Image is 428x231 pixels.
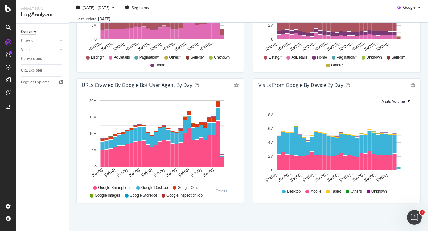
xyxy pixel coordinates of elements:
[21,38,58,44] a: Crawls
[95,193,120,198] span: Google Images
[155,63,165,68] span: Home
[178,185,200,190] span: Google Other
[268,154,273,158] text: 2M
[21,29,36,35] div: Overview
[98,185,131,190] span: Google Smartphone
[258,111,413,183] svg: A chart.
[89,99,97,103] text: 20M
[89,131,97,136] text: 10M
[351,189,362,194] span: Others
[130,193,157,198] span: Google Storebot
[94,165,97,169] text: 0
[367,55,382,60] span: Unknown
[291,55,307,60] span: AdDetails
[141,168,153,177] text: [DATE]
[407,210,422,225] iframe: Intercom live chat
[114,55,130,60] span: AdDetails
[202,168,215,177] text: [DATE]
[153,168,165,177] text: [DATE]
[21,29,64,35] a: Overview
[268,127,273,131] text: 6M
[21,67,64,74] a: URL Explorer
[377,96,415,106] button: Visits Volume
[104,168,116,177] text: [DATE]
[74,2,117,12] button: [DATE] - [DATE]
[82,5,110,10] span: [DATE] - [DATE]
[216,188,233,193] div: Others...
[21,47,58,53] a: Visits
[89,115,97,119] text: 15M
[234,83,239,87] div: gear
[21,47,30,53] div: Visits
[331,189,341,194] span: Tablet
[331,63,343,68] span: Other/*
[337,55,357,60] span: Pagination/*
[403,5,416,10] span: Google
[191,55,205,60] span: Sellers/*
[82,96,236,182] svg: A chart.
[94,37,97,42] text: 0
[317,55,327,60] span: Home
[21,56,64,62] a: Conversions
[310,189,321,194] span: Mobile
[116,168,128,177] text: [DATE]
[268,23,273,28] text: 2M
[411,83,415,87] div: gear
[91,55,104,60] span: Listing/*
[271,168,273,172] text: 0
[21,5,64,11] div: Analytics
[82,82,192,88] div: URLs Crawled by Google bot User Agent By Day
[91,23,97,28] text: 5M
[21,67,42,74] div: URL Explorer
[132,5,149,10] span: Segments
[166,193,203,198] span: Google InspectionTool
[382,99,405,104] span: Visits Volume
[128,168,141,177] text: [DATE]
[21,56,42,62] div: Conversions
[169,55,181,60] span: Other/*
[268,140,273,145] text: 4M
[178,168,190,177] text: [DATE]
[214,55,230,60] span: Unknown
[21,79,49,86] div: Logfiles Explorer
[98,16,110,22] div: [DATE]
[392,55,406,60] span: Sellers/*
[271,37,273,42] text: 0
[76,16,110,22] div: Last update
[268,113,273,117] text: 8M
[21,79,64,86] a: Logfiles Explorer
[420,210,425,215] span: 1
[371,189,387,194] span: Unknown
[190,168,203,177] text: [DATE]
[141,185,168,190] span: Google Desktop
[258,82,343,88] div: Visits From Google By Device By Day
[91,148,97,153] text: 5M
[139,55,160,60] span: Pagination/*
[165,168,178,177] text: [DATE]
[122,2,152,12] button: Segments
[21,38,33,44] div: Crawls
[395,2,423,12] button: Google
[269,55,282,60] span: Listing/*
[287,189,301,194] span: Desktop
[21,11,64,18] div: LogAnalyzer
[91,168,104,177] text: [DATE]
